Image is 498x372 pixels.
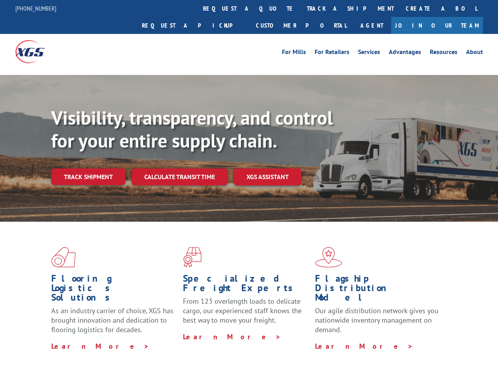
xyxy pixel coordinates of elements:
[136,17,250,34] a: Request a pickup
[466,49,483,58] a: About
[234,168,301,185] a: XGS ASSISTANT
[132,168,228,185] a: Calculate transit time
[430,49,457,58] a: Resources
[183,247,201,267] img: xgs-icon-focused-on-flooring-red
[315,306,438,334] span: Our agile distribution network gives you nationwide inventory management on demand.
[51,247,76,267] img: xgs-icon-total-supply-chain-intelligence-red
[183,332,281,341] a: Learn More >
[315,342,413,351] a: Learn More >
[51,342,149,351] a: Learn More >
[315,49,349,58] a: For Retailers
[391,17,483,34] a: Join Our Team
[51,274,177,306] h1: Flooring Logistics Solutions
[315,247,342,267] img: xgs-icon-flagship-distribution-model-red
[353,17,391,34] a: Agent
[51,168,125,185] a: Track shipment
[51,306,173,334] span: As an industry carrier of choice, XGS has brought innovation and dedication to flooring logistics...
[15,4,56,12] a: [PHONE_NUMBER]
[358,49,380,58] a: Services
[183,274,309,297] h1: Specialized Freight Experts
[282,49,306,58] a: For Mills
[315,274,441,306] h1: Flagship Distribution Model
[389,49,421,58] a: Advantages
[183,297,309,332] p: From 123 overlength loads to delicate cargo, our experienced staff knows the best way to move you...
[51,105,333,153] b: Visibility, transparency, and control for your entire supply chain.
[250,17,353,34] a: Customer Portal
